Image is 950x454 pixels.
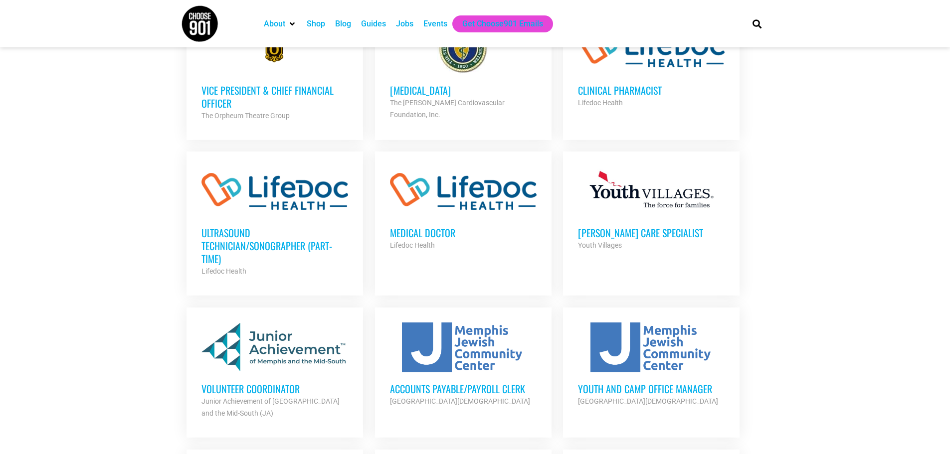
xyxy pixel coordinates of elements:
[390,99,505,119] strong: The [PERSON_NAME] Cardiovascular Foundation, Inc.
[390,84,537,97] h3: [MEDICAL_DATA]
[335,18,351,30] a: Blog
[578,226,725,239] h3: [PERSON_NAME] Care Specialist
[563,307,740,422] a: Youth and Camp Office Manager [GEOGRAPHIC_DATA][DEMOGRAPHIC_DATA]
[375,9,552,136] a: [MEDICAL_DATA] The [PERSON_NAME] Cardiovascular Foundation, Inc.
[578,397,718,405] strong: [GEOGRAPHIC_DATA][DEMOGRAPHIC_DATA]
[390,226,537,239] h3: Medical Doctor
[578,382,725,395] h3: Youth and Camp Office Manager
[749,15,765,32] div: Search
[423,18,447,30] a: Events
[375,151,552,266] a: Medical Doctor Lifedoc Health
[201,84,348,110] h3: Vice President & Chief Financial Officer
[462,18,543,30] a: Get Choose901 Emails
[578,84,725,97] h3: Clinical Pharmacist
[201,397,340,417] strong: Junior Achievement of [GEOGRAPHIC_DATA] and the Mid-South (JA)
[396,18,413,30] a: Jobs
[187,9,363,137] a: Vice President & Chief Financial Officer The Orpheum Theatre Group
[259,15,302,32] div: About
[563,9,740,124] a: Clinical Pharmacist Lifedoc Health
[187,151,363,292] a: Ultrasound Technician/Sonographer (Part-Time) Lifedoc Health
[201,226,348,265] h3: Ultrasound Technician/Sonographer (Part-Time)
[361,18,386,30] a: Guides
[563,151,740,266] a: [PERSON_NAME] Care Specialist Youth Villages
[390,397,530,405] strong: [GEOGRAPHIC_DATA][DEMOGRAPHIC_DATA]
[578,99,623,107] strong: Lifedoc Health
[578,241,622,249] strong: Youth Villages
[375,307,552,422] a: Accounts Payable/Payroll Clerk [GEOGRAPHIC_DATA][DEMOGRAPHIC_DATA]
[390,241,435,249] strong: Lifedoc Health
[201,382,348,395] h3: Volunteer Coordinator
[264,18,285,30] a: About
[307,18,325,30] a: Shop
[390,382,537,395] h3: Accounts Payable/Payroll Clerk
[201,112,290,120] strong: The Orpheum Theatre Group
[259,15,736,32] nav: Main nav
[187,307,363,434] a: Volunteer Coordinator Junior Achievement of [GEOGRAPHIC_DATA] and the Mid-South (JA)
[201,267,246,275] strong: Lifedoc Health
